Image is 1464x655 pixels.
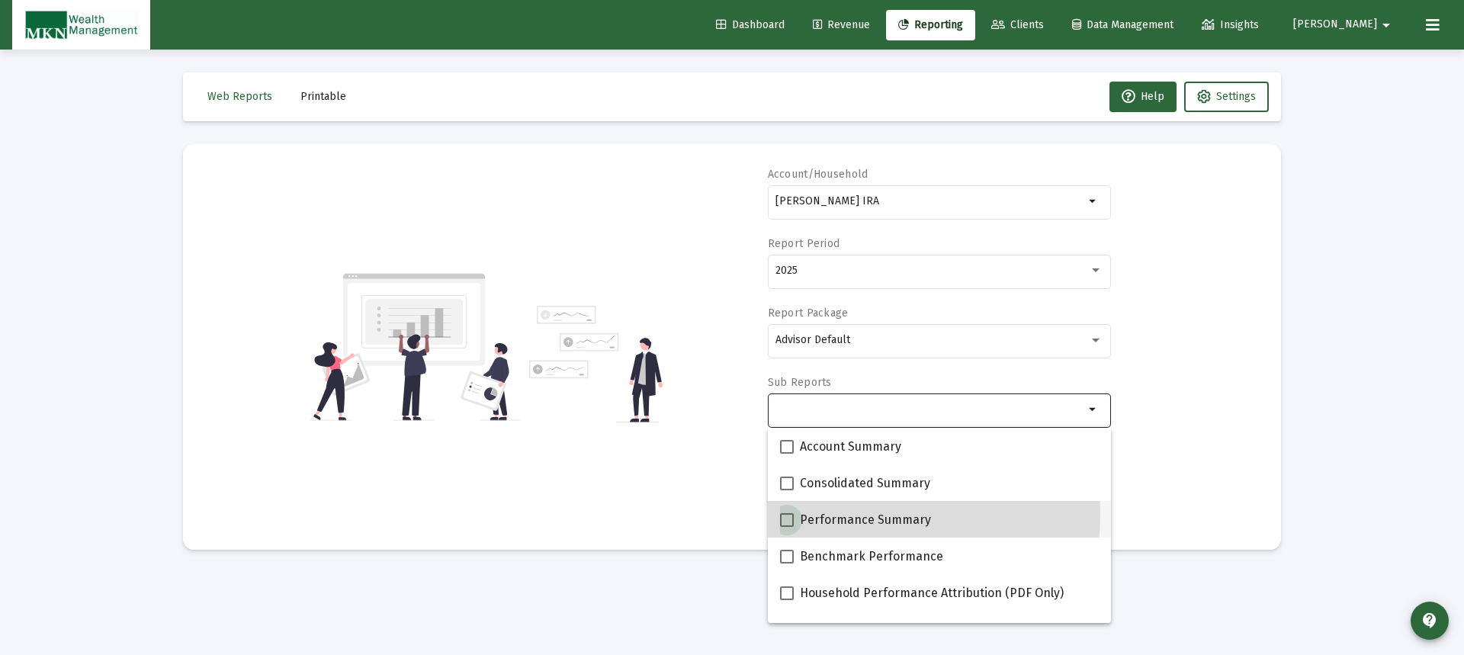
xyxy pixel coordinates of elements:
[704,10,797,40] a: Dashboard
[898,18,963,31] span: Reporting
[800,547,943,566] span: Benchmark Performance
[300,90,346,103] span: Printable
[800,438,901,456] span: Account Summary
[1275,9,1414,40] button: [PERSON_NAME]
[1084,192,1103,210] mat-icon: arrow_drop_down
[800,474,930,493] span: Consolidated Summary
[800,584,1064,602] span: Household Performance Attribution (PDF Only)
[1202,18,1259,31] span: Insights
[768,307,849,319] label: Report Package
[768,237,840,250] label: Report Period
[1189,10,1271,40] a: Insights
[768,376,832,389] label: Sub Reports
[310,271,520,422] img: reporting
[207,90,272,103] span: Web Reports
[1377,10,1395,40] mat-icon: arrow_drop_down
[1084,400,1103,419] mat-icon: arrow_drop_down
[24,10,139,40] img: Dashboard
[1293,18,1377,31] span: [PERSON_NAME]
[1109,82,1177,112] button: Help
[979,10,1056,40] a: Clients
[813,18,870,31] span: Revenue
[800,621,968,639] span: Portfolio Snapshot (PDF Only)
[768,168,868,181] label: Account/Household
[800,511,931,529] span: Performance Summary
[195,82,284,112] button: Web Reports
[775,400,1084,419] mat-chip-list: Selection
[991,18,1044,31] span: Clients
[886,10,975,40] a: Reporting
[1072,18,1173,31] span: Data Management
[775,333,850,346] span: Advisor Default
[288,82,358,112] button: Printable
[1060,10,1186,40] a: Data Management
[1122,90,1164,103] span: Help
[1421,612,1439,630] mat-icon: contact_support
[775,195,1084,207] input: Search or select an account or household
[801,10,882,40] a: Revenue
[529,306,663,422] img: reporting-alt
[1216,90,1256,103] span: Settings
[716,18,785,31] span: Dashboard
[775,264,798,277] span: 2025
[1184,82,1269,112] button: Settings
